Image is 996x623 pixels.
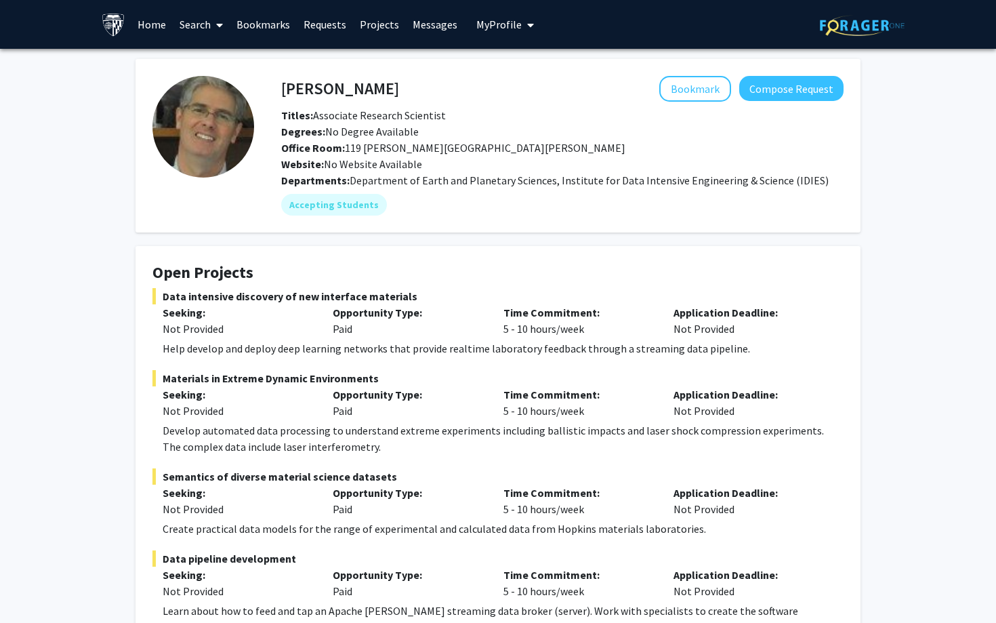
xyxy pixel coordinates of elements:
[281,157,422,171] span: No Website Available
[152,263,844,283] h4: Open Projects
[163,567,312,583] p: Seeking:
[493,386,663,419] div: 5 - 10 hours/week
[163,340,844,357] div: Help develop and deploy deep learning networks that provide realtime laboratory feedback through ...
[281,141,345,155] b: Office Room:
[663,485,833,517] div: Not Provided
[406,1,464,48] a: Messages
[503,304,653,321] p: Time Commitment:
[163,422,844,455] div: Develop automated data processing to understand extreme experiments including ballistic impacts a...
[173,1,230,48] a: Search
[493,485,663,517] div: 5 - 10 hours/week
[333,485,482,501] p: Opportunity Type:
[673,485,823,501] p: Application Deadline:
[333,386,482,403] p: Opportunity Type:
[323,386,493,419] div: Paid
[163,386,312,403] p: Seeking:
[152,550,844,567] span: Data pipeline development
[663,386,833,419] div: Not Provided
[163,501,312,517] div: Not Provided
[281,108,313,122] b: Titles:
[163,583,312,599] div: Not Provided
[281,76,399,101] h4: [PERSON_NAME]
[297,1,353,48] a: Requests
[323,304,493,337] div: Paid
[673,386,823,403] p: Application Deadline:
[333,567,482,583] p: Opportunity Type:
[131,1,173,48] a: Home
[163,403,312,419] div: Not Provided
[673,567,823,583] p: Application Deadline:
[230,1,297,48] a: Bookmarks
[739,76,844,101] button: Compose Request to David Elbert
[163,321,312,337] div: Not Provided
[10,562,58,613] iframe: Chat
[820,15,905,36] img: ForagerOne Logo
[281,174,350,187] b: Departments:
[152,288,844,304] span: Data intensive discovery of new interface materials
[323,567,493,599] div: Paid
[281,125,325,138] b: Degrees:
[163,521,844,537] div: Create practical data models for the range of experimental and calculated data from Hopkins mater...
[503,485,653,501] p: Time Commitment:
[493,567,663,599] div: 5 - 10 hours/week
[673,304,823,321] p: Application Deadline:
[353,1,406,48] a: Projects
[163,485,312,501] p: Seeking:
[476,18,522,31] span: My Profile
[333,304,482,321] p: Opportunity Type:
[281,108,446,122] span: Associate Research Scientist
[152,370,844,386] span: Materials in Extreme Dynamic Environments
[102,13,125,37] img: Johns Hopkins University Logo
[503,386,653,403] p: Time Commitment:
[323,485,493,517] div: Paid
[152,76,254,178] img: Profile Picture
[281,157,324,171] b: Website:
[152,468,844,485] span: Semantics of diverse material science datasets
[163,304,312,321] p: Seeking:
[281,141,625,155] span: 119 [PERSON_NAME][GEOGRAPHIC_DATA][PERSON_NAME]
[663,567,833,599] div: Not Provided
[281,125,419,138] span: No Degree Available
[659,76,731,102] button: Add David Elbert to Bookmarks
[281,194,387,216] mat-chip: Accepting Students
[350,174,829,187] span: Department of Earth and Planetary Sciences, Institute for Data Intensive Engineering & Science (I...
[663,304,833,337] div: Not Provided
[493,304,663,337] div: 5 - 10 hours/week
[503,567,653,583] p: Time Commitment:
